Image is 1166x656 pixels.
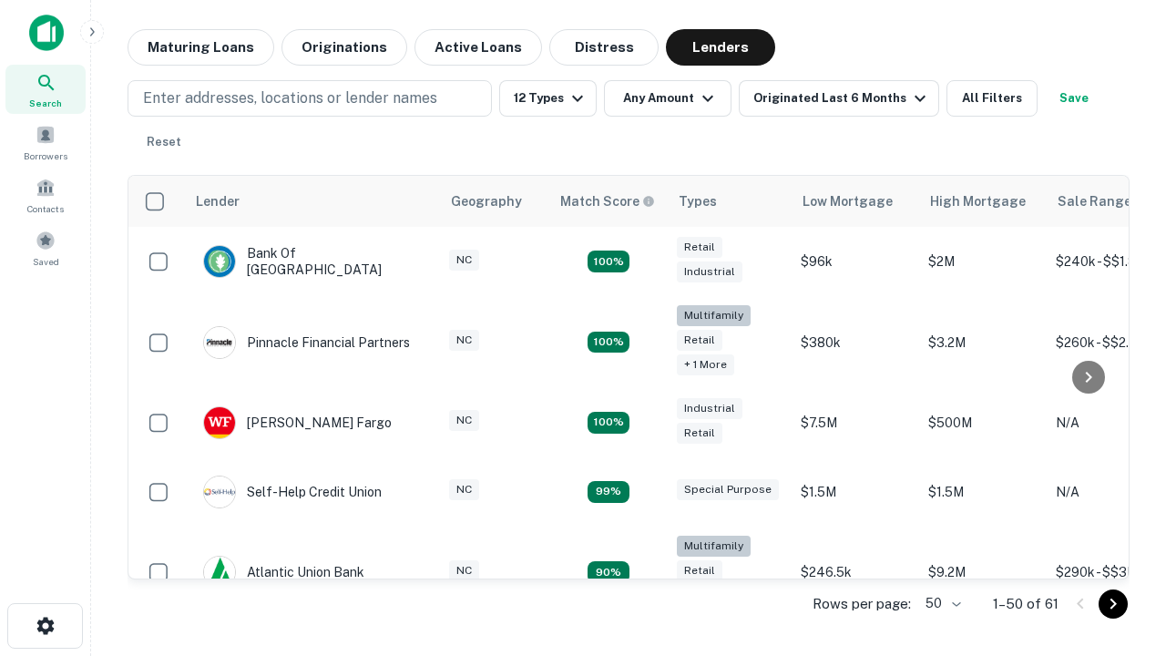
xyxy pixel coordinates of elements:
[414,29,542,66] button: Active Loans
[204,407,235,438] img: picture
[449,560,479,581] div: NC
[677,354,734,375] div: + 1 more
[143,87,437,109] p: Enter addresses, locations or lender names
[677,479,779,500] div: Special Purpose
[813,593,911,615] p: Rows per page:
[588,332,629,354] div: Matching Properties: 20, hasApolloMatch: undefined
[919,176,1047,227] th: High Mortgage
[946,80,1038,117] button: All Filters
[588,251,629,272] div: Matching Properties: 15, hasApolloMatch: undefined
[33,254,59,269] span: Saved
[677,330,722,351] div: Retail
[128,29,274,66] button: Maturing Loans
[679,190,717,212] div: Types
[918,590,964,617] div: 50
[5,118,86,167] a: Borrowers
[993,593,1059,615] p: 1–50 of 61
[588,561,629,583] div: Matching Properties: 10, hasApolloMatch: undefined
[1058,190,1131,212] div: Sale Range
[5,65,86,114] a: Search
[919,388,1047,457] td: $500M
[919,457,1047,527] td: $1.5M
[560,191,655,211] div: Capitalize uses an advanced AI algorithm to match your search with the best lender. The match sco...
[440,176,549,227] th: Geography
[753,87,931,109] div: Originated Last 6 Months
[677,261,742,282] div: Industrial
[1075,510,1166,598] iframe: Chat Widget
[677,398,742,419] div: Industrial
[604,80,731,117] button: Any Amount
[499,80,597,117] button: 12 Types
[919,296,1047,388] td: $3.2M
[792,527,919,619] td: $246.5k
[203,476,382,508] div: Self-help Credit Union
[739,80,939,117] button: Originated Last 6 Months
[5,170,86,220] a: Contacts
[449,330,479,351] div: NC
[919,227,1047,296] td: $2M
[203,406,392,439] div: [PERSON_NAME] Fargo
[5,223,86,272] a: Saved
[549,29,659,66] button: Distress
[1045,80,1103,117] button: Save your search to get updates of matches that match your search criteria.
[792,176,919,227] th: Low Mortgage
[792,388,919,457] td: $7.5M
[1099,589,1128,619] button: Go to next page
[203,326,410,359] div: Pinnacle Financial Partners
[588,412,629,434] div: Matching Properties: 14, hasApolloMatch: undefined
[204,246,235,277] img: picture
[677,536,751,557] div: Multifamily
[196,190,240,212] div: Lender
[803,190,893,212] div: Low Mortgage
[204,477,235,507] img: picture
[560,191,651,211] h6: Match Score
[204,327,235,358] img: picture
[588,481,629,503] div: Matching Properties: 11, hasApolloMatch: undefined
[128,80,492,117] button: Enter addresses, locations or lender names
[666,29,775,66] button: Lenders
[449,250,479,271] div: NC
[203,556,364,589] div: Atlantic Union Bank
[792,457,919,527] td: $1.5M
[930,190,1026,212] div: High Mortgage
[449,479,479,500] div: NC
[185,176,440,227] th: Lender
[29,96,62,110] span: Search
[29,15,64,51] img: capitalize-icon.png
[677,305,751,326] div: Multifamily
[135,124,193,160] button: Reset
[919,527,1047,619] td: $9.2M
[24,149,67,163] span: Borrowers
[677,237,722,258] div: Retail
[668,176,792,227] th: Types
[203,245,422,278] div: Bank Of [GEOGRAPHIC_DATA]
[204,557,235,588] img: picture
[677,560,722,581] div: Retail
[451,190,522,212] div: Geography
[549,176,668,227] th: Capitalize uses an advanced AI algorithm to match your search with the best lender. The match sco...
[281,29,407,66] button: Originations
[677,423,722,444] div: Retail
[792,227,919,296] td: $96k
[792,296,919,388] td: $380k
[449,410,479,431] div: NC
[27,201,64,216] span: Contacts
